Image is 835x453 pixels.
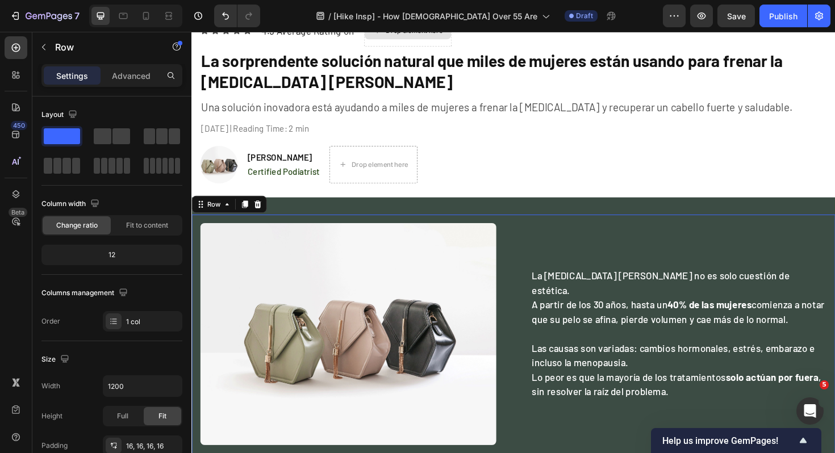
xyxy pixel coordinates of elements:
iframe: Intercom live chat [796,397,824,425]
button: Publish [759,5,807,27]
div: Column width [41,196,102,212]
div: Size [41,352,72,367]
p: La sorprendente solución natural que miles de mujeres están usando para frenar la [MEDICAL_DATA] ... [10,20,671,64]
span: Full [117,411,128,421]
p: [DATE] | Reading Time: 2 min [10,95,671,111]
div: Order [41,316,60,326]
strong: 40% de las mujeres [504,283,593,295]
p: Row [55,40,152,54]
div: Padding [41,441,68,451]
span: Change ratio [56,220,98,230]
p: Una solución inovadora está ayudando a miles de mujeres a frenar la [MEDICAL_DATA] y recuperar un... [10,69,671,90]
p: Settings [56,70,88,82]
button: Show survey - Help us improve GemPages! [662,434,810,447]
div: Undo/Redo [214,5,260,27]
div: Columns management [41,286,130,301]
p: Certified Podiatrist [59,140,136,157]
div: Rich Text Editor. Editing area: main [359,250,673,390]
span: Help us improve GemPages! [662,435,796,446]
strong: solo actúan por fuera [566,359,664,372]
button: Save [717,5,755,27]
p: Las causas son variadas: cambios hormonales, estrés, embarazo e incluso la menopausia. Lo peor es... [360,328,671,389]
img: image_demo.jpg [9,121,49,161]
span: Save [727,11,746,21]
span: / [328,10,331,22]
span: [Hike Insp] - How [DEMOGRAPHIC_DATA] Over 55 Are [333,10,537,22]
div: Rich Text Editor. Editing area: main [9,68,673,91]
div: Layout [41,107,80,123]
div: Drop element here [169,136,229,145]
iframe: Design area [191,32,835,453]
h2: Rich Text Editor. Editing area: main [9,19,673,65]
div: Row [14,178,33,188]
div: Beta [9,208,27,217]
span: Draft [576,11,593,21]
div: 1 col [126,317,179,327]
button: 7 [5,5,85,27]
p: [PERSON_NAME] [59,125,136,141]
div: 16, 16, 16, 16 [126,441,179,451]
span: Fit [158,411,166,421]
p: La [MEDICAL_DATA] [PERSON_NAME] no es solo cuestión de estética. A partir de los 30 años, hasta u... [360,251,671,328]
p: Advanced [112,70,151,82]
p: 7 [74,9,80,23]
div: Width [41,381,60,391]
div: Height [41,411,62,421]
div: 12 [44,247,180,263]
div: 450 [11,121,27,130]
img: image_demo.jpg [9,203,323,438]
input: Auto [103,376,182,396]
span: 5 [820,380,829,389]
span: Fit to content [126,220,168,230]
div: Publish [769,10,798,22]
